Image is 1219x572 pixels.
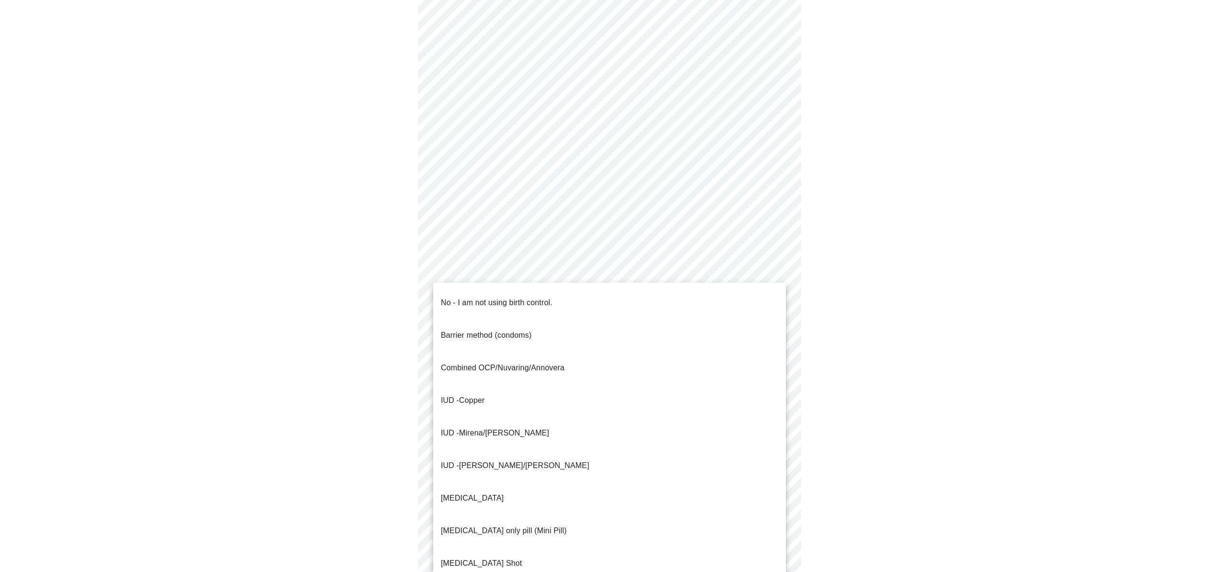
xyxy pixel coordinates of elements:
p: IUD - [441,427,549,439]
p: [PERSON_NAME]/[PERSON_NAME] [441,460,589,471]
p: Combined OCP/Nuvaring/Annovera [441,362,564,374]
p: No - I am not using birth control. [441,297,552,309]
p: [MEDICAL_DATA] Shot [441,558,522,569]
p: [MEDICAL_DATA] only pill (Mini Pill) [441,525,567,537]
p: Copper [441,395,484,406]
span: IUD - [441,461,459,469]
span: Mirena/[PERSON_NAME] [459,429,549,437]
p: Barrier method (condoms) [441,330,531,341]
p: [MEDICAL_DATA] [441,492,504,504]
span: IUD - [441,396,459,404]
